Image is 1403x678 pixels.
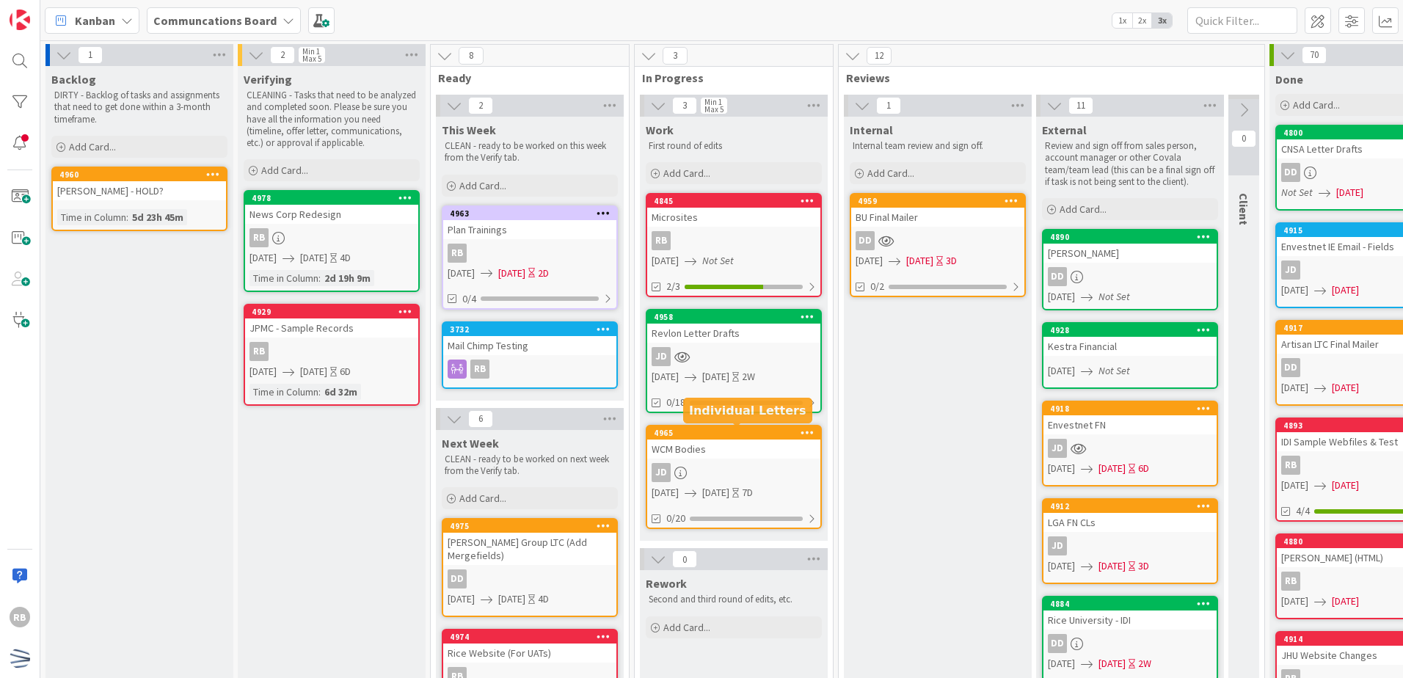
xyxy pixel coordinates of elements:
div: 4963 [443,207,616,220]
div: DD [1043,267,1217,286]
input: Quick Filter... [1187,7,1297,34]
span: This Week [442,123,496,137]
div: 6d 32m [321,384,361,400]
div: 3732 [443,323,616,336]
span: [DATE] [1332,380,1359,395]
span: 8 [459,47,484,65]
div: Envestnet FN [1043,415,1217,434]
div: RB [652,231,671,250]
div: 4960 [59,169,226,180]
a: 4959BU Final MailerDD[DATE][DATE]3D0/2 [850,193,1026,297]
div: 3D [946,253,957,269]
div: WCM Bodies [647,440,820,459]
span: 0 [672,550,697,568]
div: LGA FN CLs [1043,513,1217,532]
div: 4918 [1050,404,1217,414]
span: Add Card... [663,621,710,634]
p: Internal team review and sign off. [853,140,1023,152]
div: Rice Website (For UATs) [443,644,616,663]
i: Not Set [1098,290,1130,303]
img: avatar [10,648,30,668]
span: 11 [1068,97,1093,114]
span: [DATE] [300,364,327,379]
div: DD [1048,267,1067,286]
div: RB [470,360,489,379]
div: 4D [538,591,549,607]
div: 2W [1138,656,1151,671]
span: : [318,270,321,286]
div: Time in Column [249,270,318,286]
span: [DATE] [652,253,679,269]
div: RB [443,244,616,263]
div: 4890 [1050,232,1217,242]
span: 2 [270,46,295,64]
div: DD [856,231,875,250]
div: 4884Rice University - IDI [1043,597,1217,630]
span: [DATE] [1048,363,1075,379]
span: Reviews [846,70,1246,85]
h5: Individual Letters [689,404,806,418]
div: 4845Microsites [647,194,820,227]
span: 1 [78,46,103,64]
span: 1 [876,97,901,114]
i: Not Set [702,254,734,267]
b: Communcations Board [153,13,277,28]
div: 4978News Corp Redesign [245,192,418,224]
span: 2x [1132,13,1152,28]
p: First round of edits [649,140,819,152]
span: Add Card... [261,164,308,177]
img: Visit kanbanzone.com [10,10,30,30]
a: 4918Envestnet FNJD[DATE][DATE]6D [1042,401,1218,486]
div: RB [1281,456,1300,475]
div: Max 5 [302,55,321,62]
span: 2 [468,97,493,114]
span: 3 [672,97,697,114]
span: [DATE] [1098,558,1126,574]
span: 0/4 [462,291,476,307]
span: [DATE] [1048,558,1075,574]
div: 4958 [647,310,820,324]
div: JD [652,463,671,482]
div: 4929 [252,307,418,317]
span: Add Card... [1060,203,1107,216]
div: 4975[PERSON_NAME] Group LTC (Add Mergefields) [443,520,616,565]
span: [DATE] [448,266,475,281]
span: Done [1275,72,1303,87]
span: Internal [850,123,893,137]
span: [DATE] [498,266,525,281]
div: Time in Column [249,384,318,400]
span: [DATE] [702,369,729,384]
div: 4978 [245,192,418,205]
a: 4965WCM BodiesJD[DATE][DATE]7D0/20 [646,425,822,529]
div: 4845 [654,196,820,206]
div: 4D [340,250,351,266]
div: DD [851,231,1024,250]
span: 12 [867,47,892,65]
div: RB [249,228,269,247]
div: 4975 [443,520,616,533]
div: 4912 [1043,500,1217,513]
div: 4929JPMC - Sample Records [245,305,418,338]
span: [DATE] [300,250,327,266]
div: 4928 [1050,325,1217,335]
div: 5d 23h 45m [128,209,187,225]
span: Work [646,123,674,137]
div: JD [1048,536,1067,555]
div: [PERSON_NAME] [1043,244,1217,263]
div: RB [448,244,467,263]
span: [DATE] [448,591,475,607]
span: [DATE] [1048,656,1075,671]
div: 4959BU Final Mailer [851,194,1024,227]
div: Kestra Financial [1043,337,1217,356]
span: [DATE] [652,485,679,500]
div: JD [1281,260,1300,280]
span: 0/20 [666,511,685,526]
div: 4960 [53,168,226,181]
span: [DATE] [1332,478,1359,493]
div: 4978 [252,193,418,203]
a: 4845MicrositesRB[DATE]Not Set2/3 [646,193,822,297]
div: 4928Kestra Financial [1043,324,1217,356]
div: JD [1048,439,1067,458]
span: [DATE] [702,485,729,500]
span: [DATE] [1048,289,1075,305]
